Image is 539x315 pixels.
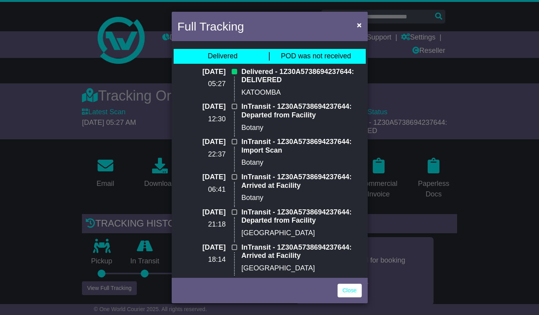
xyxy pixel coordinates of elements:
[178,256,226,264] p: 18:14
[338,284,362,297] a: Close
[353,17,365,33] button: Close
[178,80,226,88] p: 05:27
[241,88,362,97] p: KATOOMBA
[357,20,361,29] span: ×
[178,220,226,229] p: 21:18
[178,138,226,146] p: [DATE]
[241,124,362,132] p: Botany
[241,264,362,273] p: [GEOGRAPHIC_DATA]
[178,243,226,252] p: [DATE]
[241,229,362,238] p: [GEOGRAPHIC_DATA]
[208,52,238,61] div: Delivered
[241,68,362,85] p: Delivered - 1Z30A5738694237644: DELIVERED
[241,103,362,119] p: InTransit - 1Z30A5738694237644: Departed from Facility
[241,243,362,260] p: InTransit - 1Z30A5738694237644: Arrived at Facility
[178,185,226,194] p: 06:41
[178,68,226,76] p: [DATE]
[241,138,362,155] p: InTransit - 1Z30A5738694237644: Import Scan
[241,194,362,202] p: Botany
[178,150,226,159] p: 22:37
[241,208,362,225] p: InTransit - 1Z30A5738694237644: Departed from Facility
[281,52,351,60] span: POD was not received
[178,173,226,182] p: [DATE]
[241,173,362,190] p: InTransit - 1Z30A5738694237644: Arrived at Facility
[178,115,226,124] p: 12:30
[178,208,226,217] p: [DATE]
[241,158,362,167] p: Botany
[178,103,226,111] p: [DATE]
[178,18,244,35] h4: Full Tracking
